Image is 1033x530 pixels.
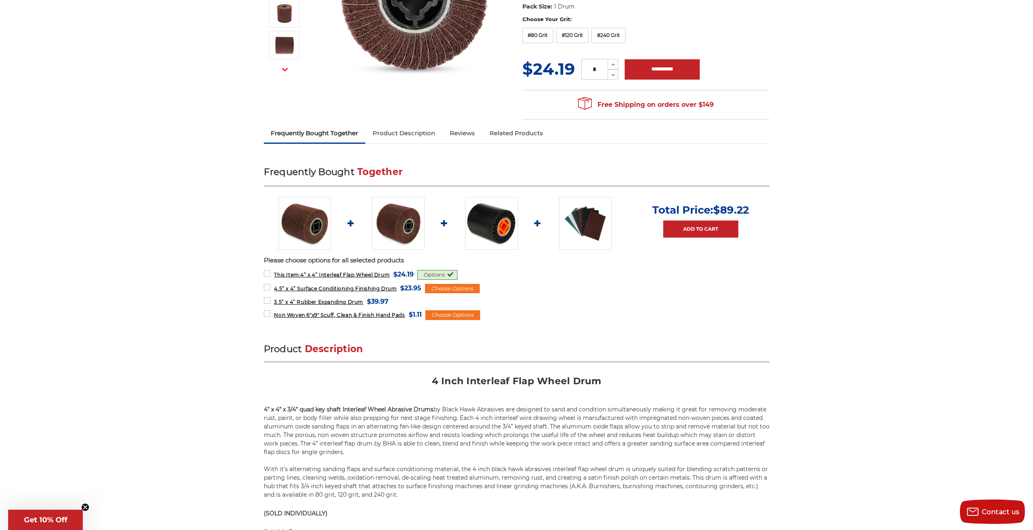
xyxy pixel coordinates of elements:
[305,343,363,355] span: Description
[652,203,749,216] p: Total Price:
[274,35,295,55] img: 4” x 4” Interleaf Flap Wheel Drum
[578,97,714,113] span: Free Shipping on orders over $149
[275,61,295,78] button: Next
[264,124,366,142] a: Frequently Bought Together
[482,124,550,142] a: Related Products
[522,15,770,24] label: Choose Your Grit:
[393,269,414,280] span: $24.19
[713,203,749,216] span: $89.22
[24,515,67,524] span: Get 10% Off
[960,500,1025,524] button: Contact us
[8,510,83,530] div: Get 10% OffClose teaser
[367,296,388,307] span: $39.97
[442,124,482,142] a: Reviews
[274,272,300,278] strong: This Item:
[425,310,480,320] div: Choose Options
[264,510,328,517] strong: (SOLD INDIVIDUALLY)
[264,406,433,413] strong: 4” x 4” x 3/4” quad key shaft Interleaf Wheel Abrasive Drums
[274,299,363,305] span: 3.5” x 4” Rubber Expanding Drum
[982,508,1020,516] span: Contact us
[264,405,770,499] p: by Black Hawk Abrasives are designed to sand and condition simultaneously making it great for rem...
[365,124,442,142] a: Product Description
[264,375,770,393] h2: 4 Inch Interleaf Flap Wheel Drum
[81,503,89,511] button: Close teaser
[400,283,421,294] span: $23.95
[264,256,770,265] p: Please choose options for all selected products
[522,2,552,11] dt: Pack Size:
[357,166,403,177] span: Together
[554,2,575,11] dd: 1 Drum
[278,197,331,250] img: 4 inch interleaf flap wheel drum
[522,59,575,79] span: $24.19
[274,3,295,24] img: 4 inch flap wheel surface conditioning combo
[264,166,354,177] span: Frequently Bought
[417,270,457,280] div: Options
[274,286,397,292] span: 4.5” x 4” Surface Conditioning Finishing Drum
[425,284,480,294] div: Choose Options
[409,309,422,320] span: $1.11
[264,343,302,355] span: Product
[663,221,738,238] a: Add to Cart
[274,312,405,318] span: Non Woven 6"x9" Scuff, Clean & Finish Hand Pads
[274,272,390,278] span: 4” x 4” Interleaf Flap Wheel Drum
